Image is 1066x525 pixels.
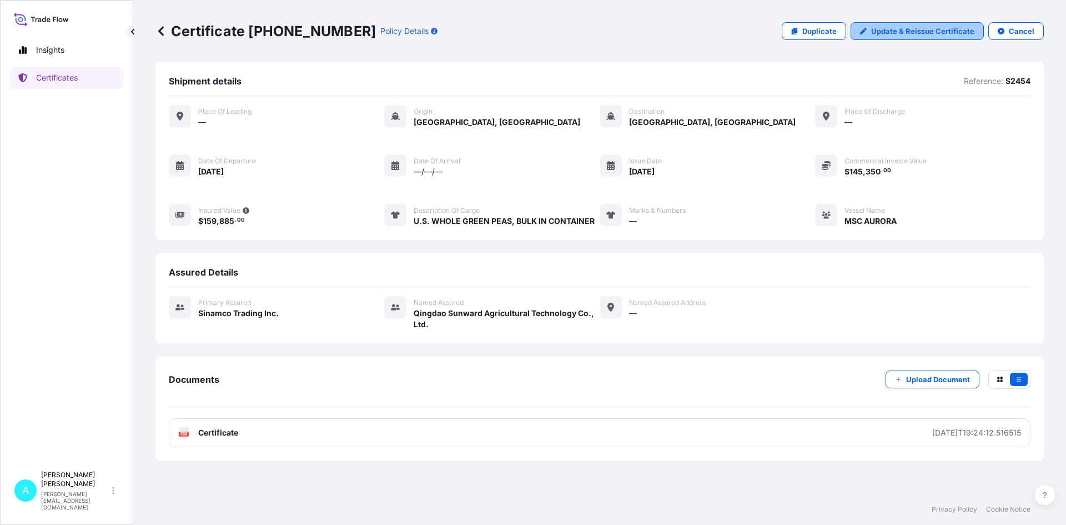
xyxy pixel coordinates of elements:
[844,216,897,227] span: MSC AURORA
[198,206,240,215] span: Insured Value
[844,206,885,215] span: Vessel Name
[414,298,464,307] span: Named Assured
[9,39,124,61] a: Insights
[802,26,837,37] p: Duplicate
[986,505,1030,514] a: Cookie Notice
[844,117,852,128] span: —
[883,169,891,173] span: 00
[219,217,234,225] span: 885
[782,22,846,40] a: Duplicate
[629,298,706,307] span: Named Assured Address
[180,432,188,436] text: PDF
[1005,76,1030,87] p: S2454
[198,157,256,166] span: Date of departure
[844,168,849,176] span: $
[881,169,883,173] span: .
[932,505,977,514] a: Privacy Policy
[155,22,376,40] p: Certificate [PHONE_NUMBER]
[9,67,124,89] a: Certificates
[964,76,1003,87] p: Reference:
[203,217,217,225] span: 159
[629,166,655,177] span: [DATE]
[863,168,866,176] span: ,
[629,216,637,227] span: —
[380,26,429,37] p: Policy Details
[36,44,64,56] p: Insights
[886,371,979,388] button: Upload Document
[41,471,110,488] p: [PERSON_NAME] [PERSON_NAME]
[237,218,245,222] span: 00
[629,107,665,116] span: Destination
[844,157,927,166] span: Commercial Invoice Value
[629,117,796,128] span: [GEOGRAPHIC_DATA], [GEOGRAPHIC_DATA]
[629,206,686,215] span: Marks & Numbers
[849,168,863,176] span: 145
[198,308,279,319] span: Sinamco Trading Inc.
[932,427,1021,438] div: [DATE]T19:24:12.516515
[414,308,600,330] span: Qingdao Sunward Agricultural Technology Co., Ltd.
[871,26,974,37] p: Update & Reissue Certificate
[629,308,637,319] span: —
[866,168,881,176] span: 350
[844,107,905,116] span: Place of discharge
[414,157,460,166] span: Date of arrival
[198,427,238,438] span: Certificate
[169,76,242,87] span: Shipment details
[414,166,443,177] span: —/—/—
[414,117,580,128] span: [GEOGRAPHIC_DATA], [GEOGRAPHIC_DATA]
[217,217,219,225] span: ,
[414,206,480,215] span: Description of cargo
[41,491,110,511] p: [PERSON_NAME][EMAIL_ADDRESS][DOMAIN_NAME]
[414,107,433,116] span: Origin
[36,72,78,83] p: Certificates
[906,374,970,385] p: Upload Document
[235,218,237,222] span: .
[169,418,1030,447] a: PDFCertificate[DATE]T19:24:12.516515
[988,22,1044,40] button: Cancel
[1009,26,1034,37] p: Cancel
[851,22,984,40] a: Update & Reissue Certificate
[198,117,206,128] span: —
[198,298,251,307] span: Primary assured
[414,216,595,227] span: U.S. WHOLE GREEN PEAS, BULK IN CONTAINER
[198,107,252,116] span: Place of Loading
[169,267,238,278] span: Assured Details
[198,166,224,177] span: [DATE]
[629,157,662,166] span: Issue Date
[198,217,203,225] span: $
[22,485,29,496] span: A
[169,374,219,385] span: Documents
